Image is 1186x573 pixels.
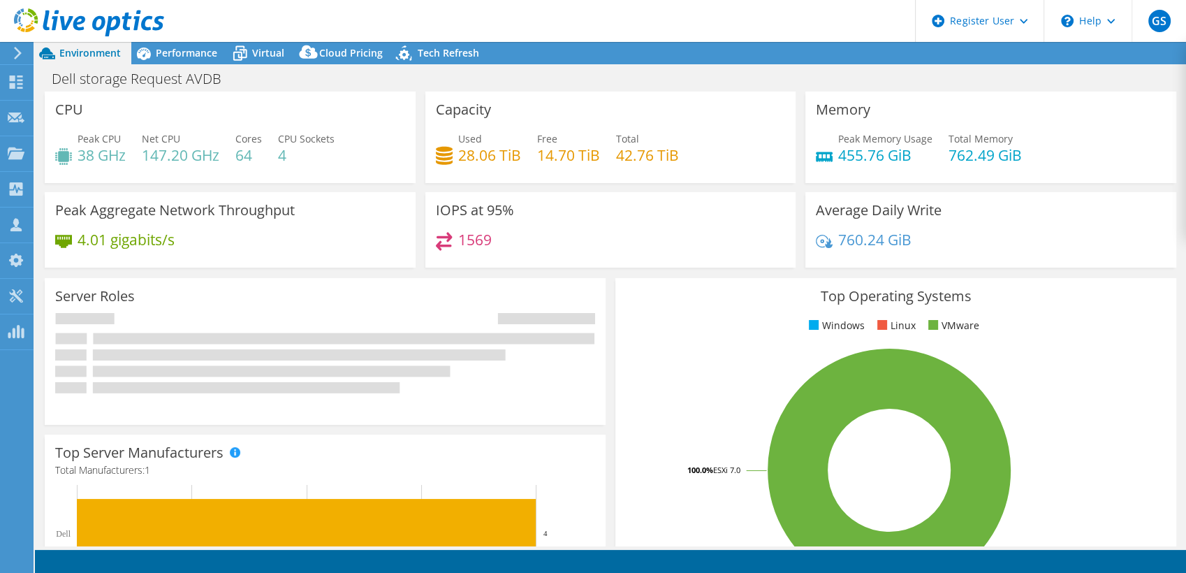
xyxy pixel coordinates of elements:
[145,463,150,477] span: 1
[418,46,479,59] span: Tech Refresh
[949,147,1022,163] h4: 762.49 GiB
[56,529,71,539] text: Dell
[142,132,180,145] span: Net CPU
[45,71,243,87] h1: Dell storage Request AVDB
[458,132,482,145] span: Used
[78,232,175,247] h4: 4.01 gigabits/s
[1148,10,1171,32] span: GS
[78,132,121,145] span: Peak CPU
[278,147,335,163] h4: 4
[874,318,916,333] li: Linux
[55,203,295,218] h3: Peak Aggregate Network Throughput
[55,102,83,117] h3: CPU
[142,147,219,163] h4: 147.20 GHz
[805,318,865,333] li: Windows
[713,465,740,475] tspan: ESXi 7.0
[436,203,514,218] h3: IOPS at 95%
[816,203,942,218] h3: Average Daily Write
[156,46,217,59] span: Performance
[235,147,262,163] h4: 64
[838,147,932,163] h4: 455.76 GiB
[59,46,121,59] span: Environment
[55,463,595,478] h4: Total Manufacturers:
[616,132,639,145] span: Total
[543,529,548,537] text: 4
[1061,15,1074,27] svg: \n
[537,132,557,145] span: Free
[537,147,600,163] h4: 14.70 TiB
[458,147,521,163] h4: 28.06 TiB
[838,132,932,145] span: Peak Memory Usage
[235,132,262,145] span: Cores
[626,289,1166,304] h3: Top Operating Systems
[319,46,383,59] span: Cloud Pricing
[55,445,224,460] h3: Top Server Manufacturers
[816,102,870,117] h3: Memory
[78,147,126,163] h4: 38 GHz
[949,132,1013,145] span: Total Memory
[252,46,284,59] span: Virtual
[925,318,979,333] li: VMware
[687,465,713,475] tspan: 100.0%
[278,132,335,145] span: CPU Sockets
[616,147,679,163] h4: 42.76 TiB
[436,102,491,117] h3: Capacity
[838,232,912,247] h4: 760.24 GiB
[55,289,135,304] h3: Server Roles
[458,232,492,247] h4: 1569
